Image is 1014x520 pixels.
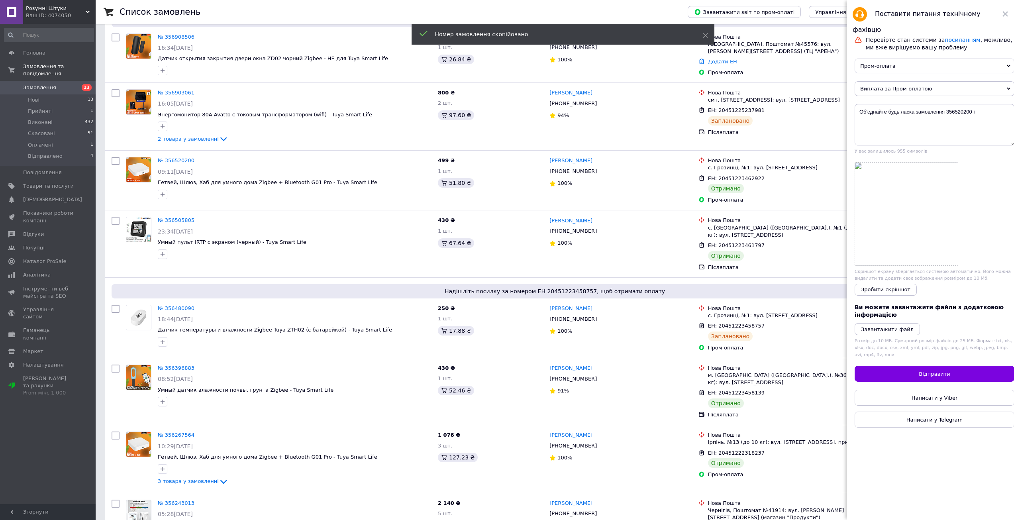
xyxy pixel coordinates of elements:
[906,417,963,423] span: Написати у Telegram
[158,100,193,107] span: 16:05[DATE]
[549,305,592,312] a: [PERSON_NAME]
[158,365,194,371] a: № 356396883
[438,443,452,449] span: 3 шт.
[438,453,478,462] div: 127.23 ₴
[548,441,598,451] div: [PHONE_NUMBER]
[158,169,193,175] span: 09:11[DATE]
[708,116,753,126] div: Заплановано
[158,443,193,449] span: 10:29[DATE]
[548,374,598,384] div: [PHONE_NUMBER]
[708,164,871,171] div: с. Грозинці, №1: вул. [STREET_ADDRESS]
[23,169,62,176] span: Повідомлення
[912,395,958,401] span: Написати у Viber
[158,454,377,460] a: Гетвей, Шлюз, Хаб для умного дома Zigbee + Bluetooth G01 Pro - Tuya Smart Life
[557,328,572,334] span: 100%
[28,119,53,126] span: Виконані
[438,55,474,64] div: 26.84 ₴
[708,41,871,55] div: [GEOGRAPHIC_DATA], Поштомат №45576: вул. [PERSON_NAME][STREET_ADDRESS] (ТЦ "АРЕНА")
[126,305,151,330] a: Фото товару
[28,141,53,149] span: Оплачені
[120,7,200,17] h1: Список замовлень
[23,49,45,57] span: Головна
[708,264,871,271] div: Післяплата
[919,371,950,377] span: Відправити
[708,89,871,96] div: Нова Пошта
[548,314,598,324] div: [PHONE_NUMBER]
[158,376,193,382] span: 08:52[DATE]
[438,217,455,223] span: 430 ₴
[438,228,452,234] span: 1 шт.
[861,286,910,292] span: Зробити скріншот
[158,327,392,333] a: Датчик температуры и влажности Zigbee Tuya ZTH02 (с батарейкой) - Tuya Smart Life
[438,110,474,120] div: 97.60 ₴
[855,163,958,265] a: Screenshot.png
[708,184,744,193] div: Отримано
[708,175,765,181] span: ЕН: 20451223462922
[708,251,744,261] div: Отримано
[158,478,228,484] a: 3 товара у замовленні
[708,69,871,76] div: Пром-оплата
[23,327,74,341] span: Гаманець компанії
[861,326,914,332] i: Завантажити файл
[23,231,44,238] span: Відгуки
[708,157,871,164] div: Нова Пошта
[548,226,598,236] div: [PHONE_NUMBER]
[158,157,194,163] a: № 356520200
[708,365,871,372] div: Нова Пошта
[438,157,455,163] span: 499 ₴
[708,432,871,439] div: Нова Пошта
[158,34,194,40] a: № 356908506
[126,217,151,242] img: Фото товару
[126,365,151,389] img: Фото товару
[23,271,51,279] span: Аналітика
[4,28,94,42] input: Пошук
[855,269,1011,281] span: Скріншот екрану зберігається системою автоматично. Його можна видалити та додати своє зображення ...
[158,239,306,245] a: Умный пульт IRTP с экраном (черный) - Tuya Smart Life
[82,84,92,91] span: 13
[158,179,377,185] a: Гетвей, Шлюз, Хаб для умного дома Zigbee + Bluetooth G01 Pro - Tuya Smart Life
[708,332,753,341] div: Заплановано
[815,9,876,15] span: Управління статусами
[708,411,871,418] div: Післяплата
[90,141,93,149] span: 1
[855,284,917,296] button: Зробити скріншот
[945,37,980,43] a: посиланням
[158,387,333,393] a: Умный датчик влажности почвы, грунта Zigbee - Tuya Smart Life
[23,196,82,203] span: [DEMOGRAPHIC_DATA]
[158,55,388,61] a: Датчик открытия закрытия двери окна ZD02 чорний Zigbee - НЕ для Tuya Smart Life
[548,508,598,519] div: [PHONE_NUMBER]
[26,5,86,12] span: Розумні Штуки
[23,306,74,320] span: Управління сайтом
[549,217,592,225] a: [PERSON_NAME]
[438,510,452,516] span: 5 шт.
[438,238,474,248] div: 67.64 ₴
[708,390,765,396] span: ЕН: 20451223458139
[158,217,194,223] a: № 356505805
[557,180,572,186] span: 100%
[708,224,871,239] div: с. [GEOGRAPHIC_DATA] ([GEOGRAPHIC_DATA].), №1 (до 30 кг): вул. [STREET_ADDRESS]
[708,129,871,136] div: Післяплата
[708,196,871,204] div: Пром-оплата
[855,323,920,335] button: Завантажити файл
[158,511,193,517] span: 05:28[DATE]
[126,157,151,182] img: Фото товару
[438,90,455,96] span: 800 ₴
[708,107,765,113] span: ЕН: 20451225237981
[809,6,883,18] button: Управління статусами
[126,432,151,457] a: Фото товару
[126,90,151,114] img: Фото товару
[90,153,93,160] span: 4
[549,89,592,97] a: [PERSON_NAME]
[708,305,871,312] div: Нова Пошта
[28,96,39,104] span: Нові
[438,326,474,336] div: 17.88 ₴
[23,84,56,91] span: Замовлення
[708,458,744,468] div: Отримано
[557,112,569,118] span: 94%
[23,285,74,300] span: Інструменти веб-майстра та SEO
